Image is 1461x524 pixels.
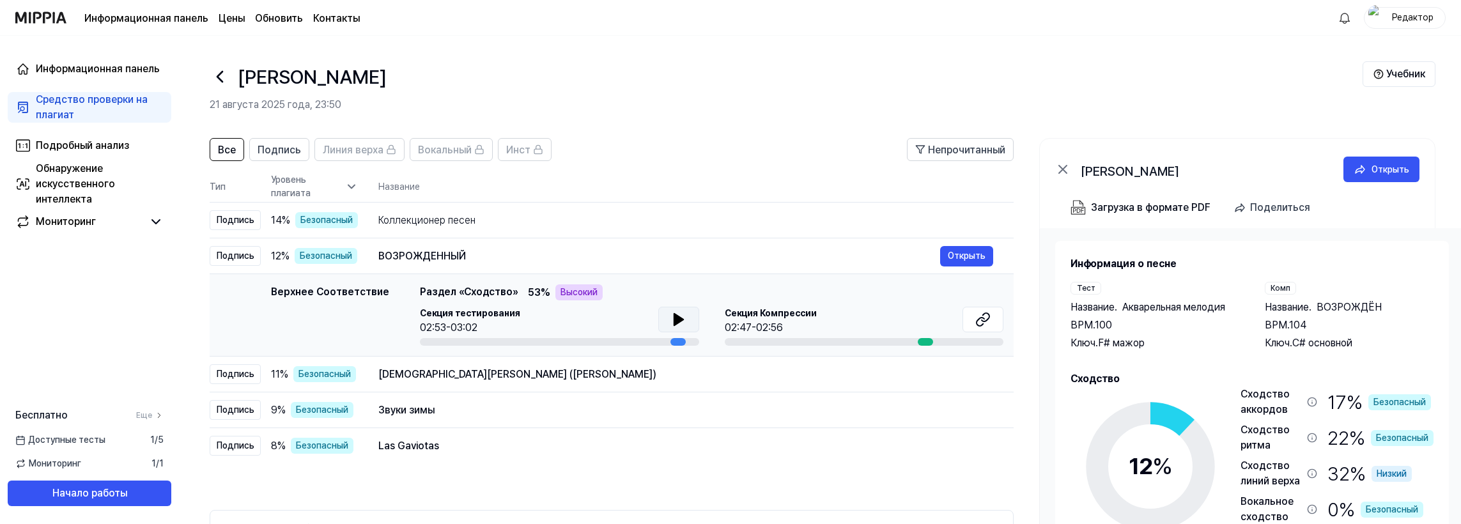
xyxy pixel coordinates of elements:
[150,435,155,445] ya-tr-span: 1
[217,440,254,451] ya-tr-span: Подпись
[217,369,254,379] ya-tr-span: Подпись
[1317,301,1382,313] ya-tr-span: ВОЗРОЖДЁН
[1071,301,1115,313] ya-tr-span: Название
[498,138,552,161] button: Инст
[1271,282,1290,294] ya-tr-span: Комп
[271,367,288,382] span: 11 %
[928,144,1005,156] ya-tr-span: Непрочитанный
[15,409,68,421] ya-tr-span: Бесплатно
[8,130,171,161] a: Подробный анализ
[36,215,96,227] ya-tr-span: Мониторинг
[323,144,383,156] ya-tr-span: Линия верха
[1368,5,1384,31] img: Профиль
[28,433,105,447] ya-tr-span: Доступные тесты
[271,249,290,264] span: 12 %
[1372,164,1409,174] ya-tr-span: Открыть
[52,486,127,501] ya-tr-span: Начало работы
[378,250,466,262] ya-tr-span: ВОЗРОЖДЕННЫЙ
[298,367,351,381] ya-tr-span: Безопасный
[1392,12,1434,22] ya-tr-span: Редактор
[1265,337,1292,349] ya-tr-span: Ключ.
[1081,164,1179,179] ya-tr-span: [PERSON_NAME]
[36,61,160,77] div: Информационная панель
[725,308,817,318] ya-tr-span: Секция Компрессии
[255,11,303,26] a: Обновить
[541,286,550,298] ya-tr-span: %
[506,144,530,156] ya-tr-span: Инст
[420,308,520,318] ya-tr-span: Секция тестирования
[420,320,520,335] div: 02:53-03:02
[8,54,171,84] a: Информационная панель
[1091,201,1210,213] ya-tr-span: Загрузка в формате PDF
[1095,319,1112,331] ya-tr-span: 100
[378,404,435,416] ya-tr-span: Звуки зимы
[940,246,993,266] button: Открыть
[136,410,164,421] a: Еще
[217,405,254,415] ya-tr-span: Подпись
[1098,337,1145,349] ya-tr-span: F# мажор
[158,435,164,445] ya-tr-span: 5
[378,214,475,226] ya-tr-span: Коллекционер песен
[1250,201,1310,213] ya-tr-span: Поделиться
[258,144,301,156] ya-tr-span: Подпись
[84,11,208,26] a: Информационная панель
[159,458,164,468] ya-tr-span: 1
[560,286,598,299] ya-tr-span: Высокий
[1241,388,1290,415] ya-tr-span: Сходство аккордов
[255,12,303,24] ya-tr-span: Обновить
[210,138,244,161] button: Все
[725,320,817,335] div: 02:47-02:56
[1122,301,1225,313] ya-tr-span: Акварельная мелодия
[528,286,541,298] ya-tr-span: 53
[1289,319,1306,331] ya-tr-span: 104
[296,403,348,417] ya-tr-span: Безопасный
[136,410,152,421] ya-tr-span: Еще
[1373,69,1384,79] img: Справка
[1368,394,1431,410] div: Безопасный
[1372,466,1412,482] div: Низкий
[1363,61,1435,87] button: Учебник
[15,214,143,229] a: Мониторинг
[1241,495,1294,523] ya-tr-span: Вокальное сходство
[217,215,254,225] ya-tr-span: Подпись
[314,138,405,161] button: Линия верха
[249,138,309,161] button: Подпись
[1265,301,1309,313] ya-tr-span: Название
[1337,10,1352,26] img: Аллин
[217,250,254,261] ya-tr-span: Подпись
[1068,195,1213,220] button: Загрузка в формате PDF
[1228,195,1320,220] button: Поделиться
[1371,430,1434,446] div: Безопасный
[1071,319,1095,331] ya-tr-span: BPM.
[271,213,290,228] span: 14 %
[1241,459,1300,487] ya-tr-span: Сходство линий верха
[155,435,158,445] ya-tr-span: /
[219,11,245,26] a: Цены
[271,403,286,418] span: 9 %
[1343,157,1419,182] button: Открыть
[151,458,156,468] ya-tr-span: 1
[36,93,148,121] ya-tr-span: Средство проверки на плагиат
[410,138,493,161] button: Вокальный
[420,286,518,298] ya-tr-span: Раздел «Сходство»
[271,286,389,298] ya-tr-span: Верхнее Соответствие
[210,98,341,111] ya-tr-span: 21 августа 2025 года, 23:50
[313,11,360,26] a: Контакты
[1364,7,1446,29] button: ПрофильРедактор
[238,63,387,91] h1: Акварель Мелоди
[300,213,353,227] ya-tr-span: Безопасный
[378,368,656,380] ya-tr-span: [DEMOGRAPHIC_DATA][PERSON_NAME] ([PERSON_NAME])
[1292,337,1352,349] ya-tr-span: C# основной
[1265,319,1289,331] ya-tr-span: BPM.
[1241,424,1290,451] ya-tr-span: Сходство ритма
[296,439,348,452] ya-tr-span: Безопасный
[210,181,226,192] ya-tr-span: Тип
[8,481,171,506] button: Начало работы
[948,249,986,263] ya-tr-span: Открыть
[1115,301,1117,313] ya-tr-span: .
[238,65,387,88] ya-tr-span: [PERSON_NAME]
[156,458,159,468] ya-tr-span: /
[1327,387,1431,417] div: 17 %
[1327,422,1434,453] div: 22 %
